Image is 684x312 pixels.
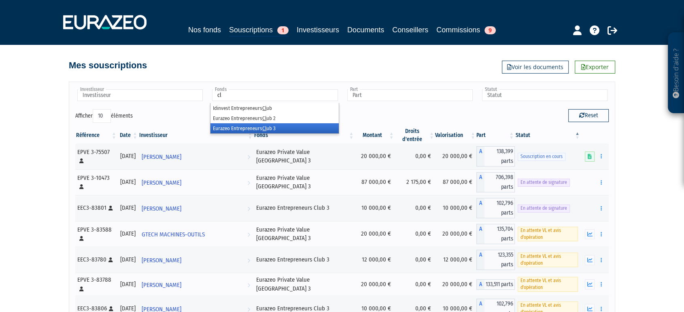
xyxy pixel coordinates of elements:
[476,250,484,270] span: A
[355,169,395,195] td: 87 000,00 €
[247,201,250,216] i: Voir l'investisseur
[79,236,84,241] i: [Français] Personne physique
[476,198,515,218] div: A - Eurazeo Entrepreneurs Club 3
[256,255,352,264] div: Eurazeo Entrepreneurs Club 3
[108,257,113,262] i: [Français] Personne physique
[502,61,569,74] a: Voir les documents
[484,250,515,270] span: 123,355 parts
[120,178,136,186] div: [DATE]
[120,230,136,238] div: [DATE]
[142,227,205,242] span: GTECH MACHINES-OUTILS
[108,206,113,211] i: [Français] Personne physique
[355,127,395,143] th: Montant: activer pour trier la colonne par ordre croissant
[138,276,253,293] a: [PERSON_NAME]
[120,152,136,160] div: [DATE]
[77,148,115,165] div: EPVE 3-75507
[484,172,515,192] span: 706,398 parts
[435,169,476,195] td: 87 000,00 €
[671,37,681,110] p: Besoin d'aide ?
[188,24,221,36] a: Nos fonds
[138,148,253,164] a: [PERSON_NAME]
[69,61,147,70] h4: Mes souscriptions
[253,127,355,143] th: Fonds: activer pour trier la colonne par ordre croissant
[518,253,578,267] span: En attente VL et avis d'opération
[75,127,117,143] th: Référence : activer pour trier la colonne par ordre croissant
[297,24,339,36] a: Investisseurs
[210,123,338,133] li: Eurazeo Entrepreneurs ub 3
[120,280,136,289] div: [DATE]
[476,172,484,192] span: A
[142,150,181,164] span: [PERSON_NAME]
[476,250,515,270] div: A - Eurazeo Entrepreneurs Club 3
[395,247,435,273] td: 0,00 €
[262,125,266,131] em: Cl
[392,24,428,36] a: Conseillers
[355,195,395,221] td: 10 000,00 €
[435,221,476,247] td: 20 000,00 €
[395,169,435,195] td: 2 175,00 €
[518,227,578,241] span: En attente VL et avis d'opération
[515,127,581,143] th: Statut : activer pour trier la colonne par ordre d&eacute;croissant
[120,204,136,212] div: [DATE]
[277,26,289,34] span: 1
[93,109,111,123] select: Afficheréléments
[138,174,253,190] a: [PERSON_NAME]
[355,273,395,296] td: 20 000,00 €
[262,105,266,111] em: Cl
[229,24,289,37] a: Souscriptions1
[476,279,515,290] div: A - Eurazeo Private Value Europe 3
[476,279,484,290] span: A
[77,174,115,191] div: EPVE 3-10473
[142,175,181,190] span: [PERSON_NAME]
[484,279,515,290] span: 133,511 parts
[568,109,609,122] button: Reset
[256,148,352,165] div: Eurazeo Private Value [GEOGRAPHIC_DATA] 3
[395,143,435,169] td: 0,00 €
[476,198,484,218] span: A
[476,172,515,192] div: A - Eurazeo Private Value Europe 3
[395,221,435,247] td: 0,00 €
[435,127,476,143] th: Valorisation: activer pour trier la colonne par ordre croissant
[518,204,570,212] span: En attente de signature
[247,175,250,190] i: Voir l'investisseur
[256,204,352,212] div: Eurazeo Entrepreneurs Club 3
[395,127,435,143] th: Droits d'entrée: activer pour trier la colonne par ordre croissant
[247,253,250,268] i: Voir l'investisseur
[142,253,181,268] span: [PERSON_NAME]
[79,158,84,163] i: [Français] Personne physique
[476,127,515,143] th: Part: activer pour trier la colonne par ordre croissant
[63,15,147,30] img: 1732889491-logotype_eurazeo_blanc_rvb.png
[79,184,84,189] i: [Français] Personne physique
[395,273,435,296] td: 0,00 €
[476,146,484,167] span: A
[247,150,250,164] i: Voir l'investisseur
[138,226,253,242] a: GTECH MACHINES-OUTILS
[484,26,496,34] span: 9
[518,277,578,291] span: En attente VL et avis d'opération
[79,287,84,291] i: [Français] Personne physique
[355,247,395,273] td: 12 000,00 €
[484,198,515,218] span: 102,796 parts
[117,127,138,143] th: Date: activer pour trier la colonne par ordre croissant
[355,221,395,247] td: 20 000,00 €
[75,109,133,123] label: Afficher éléments
[77,204,115,212] div: EEC3-83801
[247,278,250,293] i: Voir l'investisseur
[210,113,338,123] li: Eurazeo Entrepreneurs ub 2
[142,278,181,293] span: [PERSON_NAME]
[210,103,338,113] li: Idinvest Entrepreneurs ub
[395,195,435,221] td: 0,00 €
[109,306,113,311] i: [Français] Personne physique
[476,146,515,167] div: A - Eurazeo Private Value Europe 3
[518,153,565,160] span: Souscription en cours
[435,143,476,169] td: 20 000,00 €
[476,224,484,244] span: A
[138,127,253,143] th: Investisseur: activer pour trier la colonne par ordre croissant
[138,200,253,216] a: [PERSON_NAME]
[518,179,570,186] span: En attente de signature
[138,252,253,268] a: [PERSON_NAME]
[256,226,352,243] div: Eurazeo Private Value [GEOGRAPHIC_DATA] 3
[484,224,515,244] span: 135,704 parts
[256,174,352,191] div: Eurazeo Private Value [GEOGRAPHIC_DATA] 3
[247,227,250,242] i: Voir l'investisseur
